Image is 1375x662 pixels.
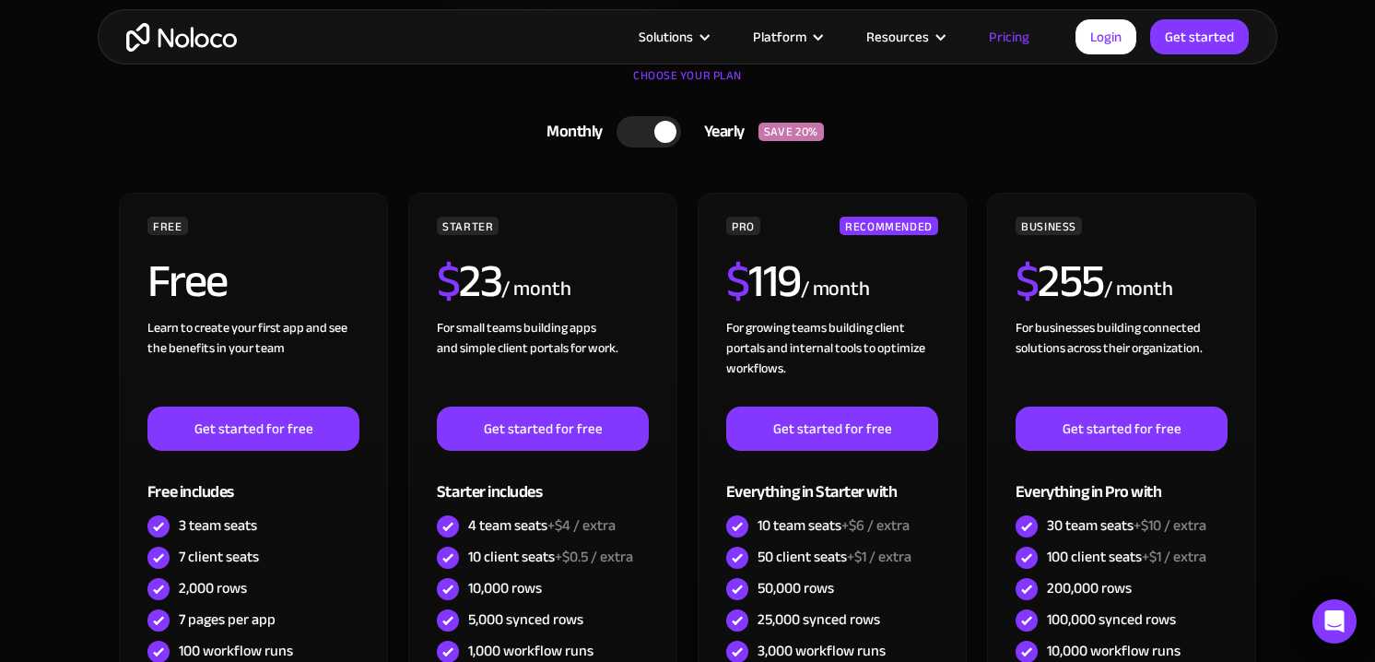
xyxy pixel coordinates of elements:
div: 100 client seats [1047,547,1206,567]
div: 7 client seats [179,547,259,567]
div: 10 team seats [758,515,910,536]
div: / month [801,275,870,304]
div: Everything in Pro with [1016,451,1228,511]
div: 1,000 workflow runs [468,641,593,661]
a: Login [1075,19,1136,54]
div: 10 client seats [468,547,633,567]
div: 3,000 workflow runs [758,641,886,661]
span: +$1 / extra [847,543,911,571]
div: Free includes [147,451,359,511]
h2: 119 [726,258,801,304]
div: Solutions [639,25,693,49]
div: 10,000 workflow runs [1047,641,1181,661]
div: For growing teams building client portals and internal tools to optimize workflows. [726,318,938,407]
div: SAVE 20% [758,123,824,141]
a: Get started for free [147,407,359,451]
div: 200,000 rows [1047,578,1132,598]
h2: 255 [1016,258,1104,304]
span: +$0.5 / extra [555,543,633,571]
a: Pricing [966,25,1052,49]
div: Solutions [616,25,730,49]
span: +$10 / extra [1134,512,1206,539]
div: Starter includes [437,451,649,511]
div: For businesses building connected solutions across their organization. ‍ [1016,318,1228,407]
div: Resources [843,25,966,49]
div: Platform [730,25,843,49]
div: / month [501,275,570,304]
div: 100,000 synced rows [1047,609,1176,630]
div: 50 client seats [758,547,911,567]
div: 30 team seats [1047,515,1206,536]
div: Resources [866,25,929,49]
a: Get started [1150,19,1249,54]
div: FREE [147,217,188,235]
div: Monthly [523,118,617,146]
div: Yearly [681,118,758,146]
div: 50,000 rows [758,578,834,598]
div: 7 pages per app [179,609,276,630]
div: STARTER [437,217,499,235]
div: RECOMMENDED [840,217,938,235]
a: Get started for free [726,407,938,451]
div: For small teams building apps and simple client portals for work. ‍ [437,318,649,407]
div: Open Intercom Messenger [1312,599,1357,644]
div: / month [1104,275,1173,304]
span: $ [726,238,749,325]
div: Everything in Starter with [726,451,938,511]
h2: Free [147,258,228,304]
div: 2,000 rows [179,578,247,598]
div: Learn to create your first app and see the benefits in your team ‍ [147,318,359,407]
span: +$6 / extra [841,512,910,539]
a: Get started for free [437,407,649,451]
div: 25,000 synced rows [758,609,880,630]
div: PRO [726,217,760,235]
div: 4 team seats [468,515,616,536]
div: 100 workflow runs [179,641,293,661]
span: +$1 / extra [1142,543,1206,571]
a: Get started for free [1016,407,1228,451]
a: home [126,23,237,52]
div: 5,000 synced rows [468,609,583,630]
div: Platform [753,25,806,49]
div: 3 team seats [179,515,257,536]
div: CHOOSE YOUR PLAN [116,62,1259,108]
div: BUSINESS [1016,217,1082,235]
h2: 23 [437,258,502,304]
div: 10,000 rows [468,578,542,598]
span: $ [1016,238,1039,325]
span: $ [437,238,460,325]
span: +$4 / extra [547,512,616,539]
